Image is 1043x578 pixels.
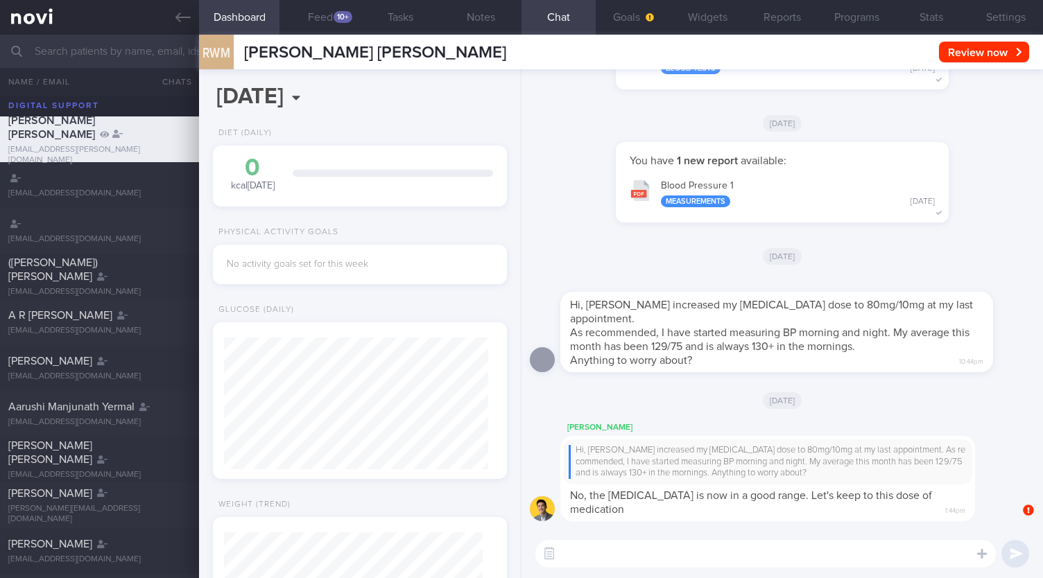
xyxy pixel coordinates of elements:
div: Hi, [PERSON_NAME] increased my [MEDICAL_DATA] dose to 80mg/10mg at my last appointment. As recomm... [569,445,967,479]
div: [PERSON_NAME] [560,419,1017,436]
div: [EMAIL_ADDRESS][DOMAIN_NAME] [8,470,191,480]
span: Hi, [PERSON_NAME] increased my [MEDICAL_DATA] dose to 80mg/10mg at my last appointment. [570,299,973,324]
span: [PERSON_NAME] [PERSON_NAME] [8,115,95,140]
span: Anything to worry about? [570,355,692,366]
div: [EMAIL_ADDRESS][DOMAIN_NAME] [8,189,191,199]
strong: 1 new report [674,155,741,166]
div: No activity goals set for this week [227,259,493,271]
div: [PERSON_NAME][EMAIL_ADDRESS][DOMAIN_NAME] [8,504,191,525]
span: Aarushi Manjunath Yermal [8,401,135,412]
div: kcal [DATE] [227,156,279,193]
span: No, the [MEDICAL_DATA] is now in a good range. Let's keep to this dose of medication [570,490,932,515]
div: [DATE] [911,197,935,207]
span: [PERSON_NAME] [8,356,92,367]
div: RWM [196,26,237,80]
span: [PERSON_NAME] [8,488,92,499]
span: ([PERSON_NAME]) [PERSON_NAME] [8,257,98,282]
div: 10+ [334,11,352,23]
button: Blood Pressure 1 Measurements [DATE] [623,171,942,215]
span: [PERSON_NAME] [PERSON_NAME] [8,440,92,465]
div: [EMAIL_ADDRESS][DOMAIN_NAME] [8,287,191,297]
div: [EMAIL_ADDRESS][DOMAIN_NAME] [8,417,191,428]
div: Weight (Trend) [213,500,291,510]
button: Review now [939,42,1029,62]
div: Glucose (Daily) [213,305,294,315]
span: [PERSON_NAME] [PERSON_NAME] [244,44,506,61]
span: [DATE] [763,392,802,409]
span: 1:44pm [945,502,965,516]
div: [EMAIL_ADDRESS][DOMAIN_NAME] [8,326,191,336]
div: [EMAIL_ADDRESS][DOMAIN_NAME] [8,371,191,382]
span: 10:44pm [959,353,983,367]
div: [EMAIL_ADDRESS][PERSON_NAME][DOMAIN_NAME] [8,145,191,166]
button: Chats [144,68,199,96]
div: Diet (Daily) [213,128,272,139]
div: [EMAIL_ADDRESS][DOMAIN_NAME] [8,554,191,565]
span: [DATE] [763,248,802,265]
div: 0 [227,156,279,180]
span: As recommended, I have started measuring BP morning and night. My average this month has been 129... [570,327,969,352]
span: [DATE] [763,115,802,132]
div: [EMAIL_ADDRESS][DOMAIN_NAME] [8,234,191,245]
p: You have available: [630,154,935,168]
span: [PERSON_NAME] [8,538,92,550]
div: Physical Activity Goals [213,227,338,238]
span: A R [PERSON_NAME] [8,310,112,321]
div: Blood Pressure 1 [661,180,935,208]
div: Measurements [661,195,730,207]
